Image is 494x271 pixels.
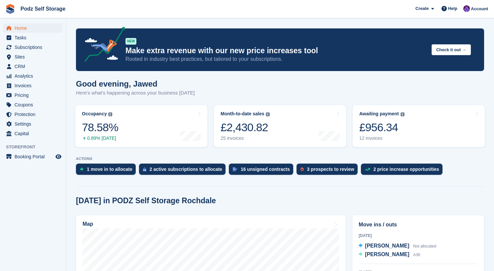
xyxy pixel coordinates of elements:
span: [PERSON_NAME] [365,252,409,257]
span: Invoices [15,81,54,90]
a: menu [3,110,62,119]
div: £2,430.82 [221,121,270,134]
div: NEW [125,38,136,45]
div: 2 active subscriptions to allocate [150,167,222,172]
span: Booking Portal [15,152,54,161]
a: menu [3,129,62,138]
span: Settings [15,119,54,129]
div: Month-to-date sales [221,111,264,117]
a: menu [3,23,62,33]
img: icon-info-grey-7440780725fd019a000dd9b08b2336e03edf1995a4989e88bcd33f0948082b44.svg [108,112,112,116]
h2: [DATE] in PODZ Self Storage Rochdale [76,196,216,205]
span: Tasks [15,33,54,42]
span: Protection [15,110,54,119]
span: Coupons [15,100,54,109]
a: 2 active subscriptions to allocate [139,164,229,178]
span: Pricing [15,91,54,100]
img: price_increase_opportunities-93ffe204e8149a01c8c9dc8f82e8f89637d9d84a8eef4429ea346261dce0b2c0.svg [365,168,370,171]
img: icon-info-grey-7440780725fd019a000dd9b08b2336e03edf1995a4989e88bcd33f0948082b44.svg [266,112,270,116]
span: Home [15,23,54,33]
span: Subscriptions [15,43,54,52]
span: CRM [15,62,54,71]
span: Create [415,5,429,12]
span: Analytics [15,71,54,81]
img: active_subscription_to_allocate_icon-d502201f5373d7db506a760aba3b589e785aa758c864c3986d89f69b8ff3... [143,167,146,172]
div: £956.34 [359,121,405,134]
div: 0.89% [DATE] [82,135,118,141]
button: Check it out → [432,44,471,55]
a: menu [3,33,62,42]
a: menu [3,81,62,90]
span: Account [471,6,488,12]
a: menu [3,152,62,161]
span: Sites [15,52,54,61]
div: 1 move in to allocate [87,167,132,172]
div: Occupancy [82,111,107,117]
span: Capital [15,129,54,138]
div: 12 invoices [359,135,405,141]
div: Awaiting payment [359,111,399,117]
img: stora-icon-8386f47178a22dfd0bd8f6a31ec36ba5ce8667c1dd55bd0f319d3a0aa187defe.svg [5,4,15,14]
div: 16 unsigned contracts [241,167,290,172]
a: menu [3,43,62,52]
a: Preview store [54,153,62,161]
a: 16 unsigned contracts [229,164,297,178]
a: 2 price increase opportunities [361,164,446,178]
a: menu [3,119,62,129]
span: Storefront [6,144,66,150]
h1: Good evening, Jawed [76,79,195,88]
a: menu [3,71,62,81]
a: 1 move in to allocate [76,164,139,178]
a: Podz Self Storage [18,3,68,14]
a: menu [3,62,62,71]
div: 3 prospects to review [307,167,354,172]
span: Not allocated [413,244,436,249]
img: move_ins_to_allocate_icon-fdf77a2bb77ea45bf5b3d319d69a93e2d87916cf1d5bf7949dd705db3b84f3ca.svg [80,167,84,171]
img: prospect-51fa495bee0391a8d652442698ab0144808aea92771e9ea1ae160a38d050c398.svg [300,167,304,171]
p: Make extra revenue with our new price increases tool [125,46,426,56]
div: 25 invoices [221,135,270,141]
a: [PERSON_NAME] A36 [359,251,420,259]
a: menu [3,100,62,109]
div: [DATE] [359,233,478,239]
img: Jawed Chowdhary [463,5,470,12]
div: 78.58% [82,121,118,134]
h2: Map [83,221,93,227]
span: A36 [413,252,420,257]
img: price-adjustments-announcement-icon-8257ccfd72463d97f412b2fc003d46551f7dbcb40ab6d574587a9cd5c0d94... [79,27,125,64]
p: Here's what's happening across your business [DATE] [76,89,195,97]
div: 2 price increase opportunities [373,167,439,172]
a: menu [3,91,62,100]
img: contract_signature_icon-13c848040528278c33f63329250d36e43548de30e8caae1d1a13099fd9432cc5.svg [233,167,237,171]
a: 3 prospects to review [297,164,361,178]
a: Month-to-date sales £2,430.82 25 invoices [214,105,346,147]
a: Awaiting payment £956.34 12 invoices [353,105,485,147]
a: [PERSON_NAME] Not allocated [359,242,436,251]
span: [PERSON_NAME] [365,243,409,249]
p: ACTIONS [76,157,484,161]
h2: Move ins / outs [359,221,478,229]
img: icon-info-grey-7440780725fd019a000dd9b08b2336e03edf1995a4989e88bcd33f0948082b44.svg [401,112,405,116]
a: Occupancy 78.58% 0.89% [DATE] [75,105,207,147]
span: Help [448,5,457,12]
a: menu [3,52,62,61]
p: Rooted in industry best practices, but tailored to your subscriptions. [125,56,426,63]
